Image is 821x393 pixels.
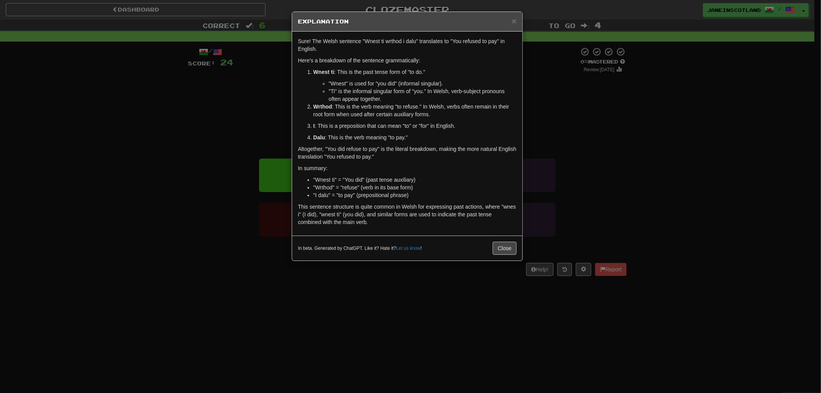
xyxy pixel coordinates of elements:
span: × [512,17,517,25]
li: "I dalu" = "to pay" (prepositional phrase) [313,191,517,199]
strong: I [313,123,315,129]
li: "Wnest ti" = "You did" (past tense auxiliary) [313,176,517,184]
li: "Ti" is the informal singular form of "you." In Welsh, verb-subject pronouns often appear together. [329,87,517,103]
li: "Wnest" is used for "you did" (informal singular). [329,80,517,87]
li: "Wrthod" = "refuse" (verb in its base form) [313,184,517,191]
button: Close [493,242,517,255]
p: : This is a preposition that can mean "to" or "for" in English. [313,122,517,130]
p: : This is the verb meaning "to pay." [313,134,517,141]
p: Here's a breakdown of the sentence grammatically: [298,57,517,64]
p: Altogether, "You did refuse to pay" is the literal breakdown, making the more natural English tra... [298,145,517,161]
strong: Dalu [313,134,325,140]
small: In beta. Generated by ChatGPT. Like it? Hate it? ! [298,245,422,252]
p: Sure! The Welsh sentence "Wnest ti wrthod i dalu" translates to "You refused to pay" in English. [298,37,517,53]
strong: Wnest ti [313,69,334,75]
a: Let us know [396,246,420,251]
h5: Explanation [298,18,517,25]
p: : This is the verb meaning "to refuse." In Welsh, verbs often remain in their root form when used... [313,103,517,118]
button: Close [512,17,517,25]
strong: Wrthod [313,104,332,110]
p: This sentence structure is quite common in Welsh for expressing past actions, where "wnes i" (I d... [298,203,517,226]
p: In summary: [298,164,517,172]
p: : This is the past tense form of "to do." [313,68,517,76]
